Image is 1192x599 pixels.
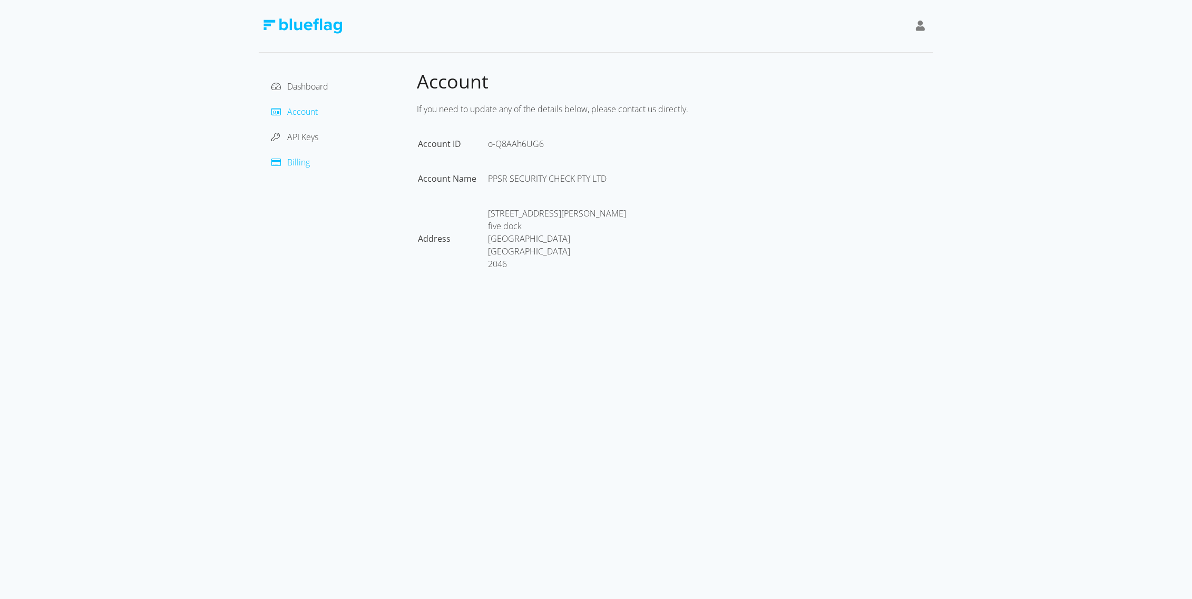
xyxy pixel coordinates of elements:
[418,138,461,150] span: Account ID
[488,245,626,258] div: [GEOGRAPHIC_DATA]
[271,156,310,168] a: Billing
[488,172,637,206] td: PPSR SECURITY CHECK PTY LTD
[418,233,451,244] span: Address
[287,81,328,92] span: Dashboard
[287,156,310,168] span: Billing
[271,81,328,92] a: Dashboard
[263,18,342,34] img: Blue Flag Logo
[488,138,637,171] td: o-Q8AAh6UG6
[488,207,626,220] div: [STREET_ADDRESS][PERSON_NAME]
[488,220,626,232] div: five dock
[271,106,318,117] a: Account
[271,131,318,143] a: API Keys
[287,131,318,143] span: API Keys
[488,258,626,270] div: 2046
[287,106,318,117] span: Account
[418,173,476,184] span: Account Name
[417,68,488,94] span: Account
[417,99,933,120] div: If you need to update any of the details below, please contact us directly.
[488,232,626,245] div: [GEOGRAPHIC_DATA]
